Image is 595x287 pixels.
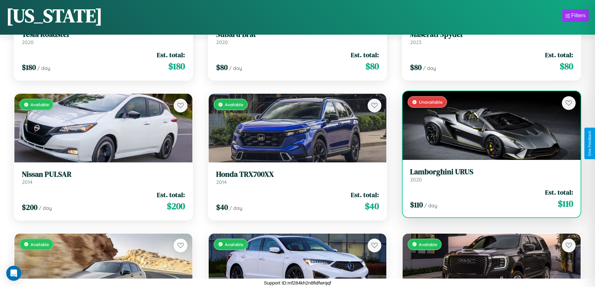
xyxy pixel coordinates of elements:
[22,62,36,72] span: $ 180
[571,12,586,19] div: Filters
[22,179,32,185] span: 2014
[410,30,573,45] a: Maserati Spyder2023
[410,62,422,72] span: $ 80
[216,30,379,39] h3: Subaru Brat
[419,99,443,105] span: Unavailable
[216,30,379,45] a: Subaru Brat2020
[562,9,589,22] button: Filters
[545,50,573,59] span: Est. total:
[6,3,102,28] h1: [US_STATE]
[560,60,573,72] span: $ 80
[22,39,34,45] span: 2020
[410,39,421,45] span: 2023
[22,170,185,185] a: Nissan PULSAR2014
[216,179,227,185] span: 2014
[225,102,243,107] span: Available
[365,200,379,212] span: $ 40
[424,202,437,209] span: / day
[423,65,436,71] span: / day
[39,205,52,211] span: / day
[168,60,185,72] span: $ 180
[22,30,185,45] a: Tesla Roadster2020
[419,242,437,247] span: Available
[410,167,573,176] h3: Lamborghini URUS
[351,190,379,199] span: Est. total:
[157,50,185,59] span: Est. total:
[410,200,423,210] span: $ 110
[216,62,228,72] span: $ 80
[216,202,228,212] span: $ 40
[216,39,228,45] span: 2020
[365,60,379,72] span: $ 80
[22,170,185,179] h3: Nissan PULSAR
[31,242,49,247] span: Available
[558,197,573,210] span: $ 110
[216,170,379,179] h3: Honda TRX700XX
[410,176,422,183] span: 2020
[229,205,242,211] span: / day
[588,131,592,156] div: Give Feedback
[31,102,49,107] span: Available
[545,188,573,197] span: Est. total:
[37,65,50,71] span: / day
[6,266,21,281] div: Open Intercom Messenger
[157,190,185,199] span: Est. total:
[225,242,243,247] span: Available
[216,170,379,185] a: Honda TRX700XX2014
[410,30,573,39] h3: Maserati Spyder
[351,50,379,59] span: Est. total:
[167,200,185,212] span: $ 200
[410,167,573,183] a: Lamborghini URUS2020
[264,279,331,287] p: Support ID: mf284kh2n8fidfwrqqf
[22,202,37,212] span: $ 200
[22,30,185,39] h3: Tesla Roadster
[229,65,242,71] span: / day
